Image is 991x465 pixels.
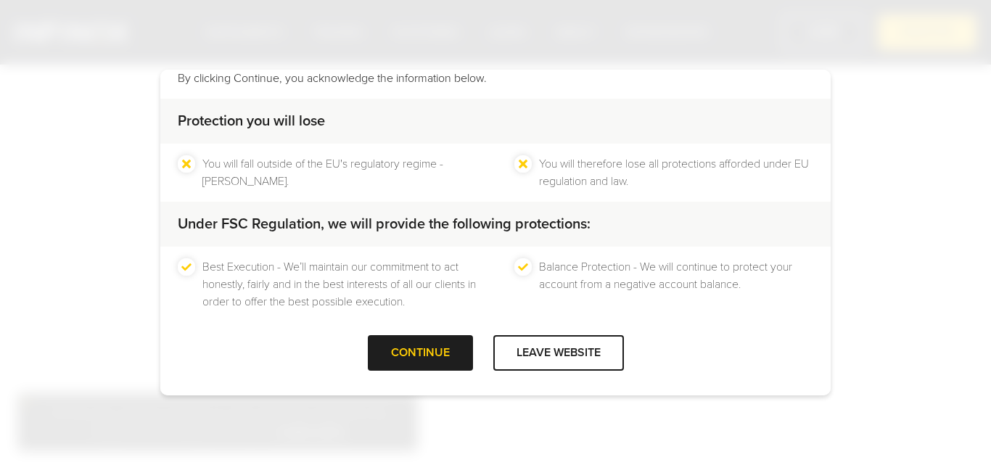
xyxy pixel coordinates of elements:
li: You will fall outside of the EU's regulatory regime - [PERSON_NAME]. [202,155,477,190]
strong: Protection you will lose [178,112,325,130]
li: Best Execution - We’ll maintain our commitment to act honestly, fairly and in the best interests ... [202,258,477,310]
div: LEAVE WEBSITE [493,335,624,371]
li: You will therefore lose all protections afforded under EU regulation and law. [539,155,813,190]
strong: Under FSC Regulation, we will provide the following protections: [178,215,591,233]
li: Balance Protection - We will continue to protect your account from a negative account balance. [539,258,813,310]
p: By clicking Continue, you acknowledge the information below. [178,70,813,87]
div: CONTINUE [368,335,473,371]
